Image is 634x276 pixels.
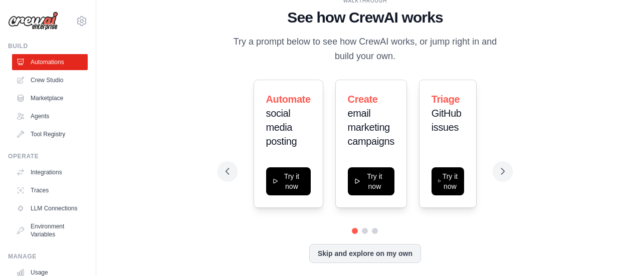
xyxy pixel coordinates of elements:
div: Manage [8,252,88,260]
span: Triage [432,94,460,105]
button: Try it now [348,167,394,195]
a: LLM Connections [12,200,88,216]
a: Traces [12,182,88,198]
button: Skip and explore on my own [309,244,421,263]
a: Crew Studio [12,72,88,88]
a: Environment Variables [12,218,88,242]
h1: See how CrewAI works [226,9,505,27]
span: Automate [266,94,311,105]
img: Logo [8,12,58,31]
a: Agents [12,108,88,124]
span: social media posting [266,108,297,147]
a: Automations [12,54,88,70]
span: email marketing campaigns [348,108,394,147]
div: Build [8,42,88,50]
button: Try it now [432,167,465,195]
span: Create [348,94,378,105]
a: Integrations [12,164,88,180]
span: GitHub issues [432,108,462,133]
div: Operate [8,152,88,160]
button: Try it now [266,167,311,195]
a: Tool Registry [12,126,88,142]
a: Marketplace [12,90,88,106]
p: Try a prompt below to see how CrewAI works, or jump right in and build your own. [226,35,505,64]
